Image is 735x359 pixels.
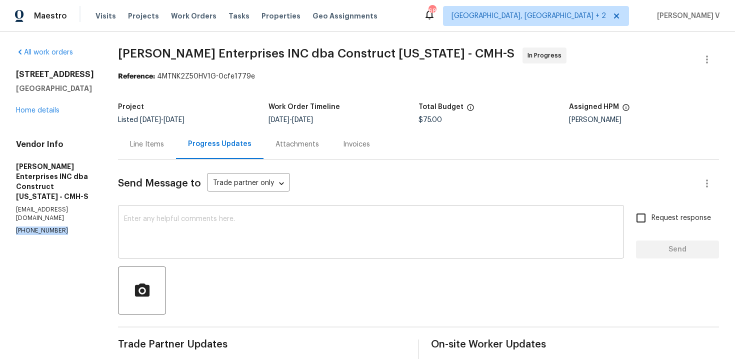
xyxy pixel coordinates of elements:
[428,6,435,16] div: 68
[130,139,164,149] div: Line Items
[16,161,94,201] h5: [PERSON_NAME] Enterprises INC dba Construct [US_STATE] - CMH-S
[118,71,719,81] div: 4MTNK2Z50HV1G-0cfe1779e
[451,11,606,21] span: [GEOGRAPHIC_DATA], [GEOGRAPHIC_DATA] + 2
[228,12,249,19] span: Tasks
[118,178,201,188] span: Send Message to
[569,116,719,123] div: [PERSON_NAME]
[275,139,319,149] div: Attachments
[16,226,94,235] p: [PHONE_NUMBER]
[118,47,514,59] span: [PERSON_NAME] Enterprises INC dba Construct [US_STATE] - CMH-S
[569,103,619,110] h5: Assigned HPM
[118,116,184,123] span: Listed
[140,116,184,123] span: -
[128,11,159,21] span: Projects
[418,103,463,110] h5: Total Budget
[16,205,94,222] p: [EMAIL_ADDRESS][DOMAIN_NAME]
[431,339,719,349] span: On-site Worker Updates
[343,139,370,149] div: Invoices
[292,116,313,123] span: [DATE]
[312,11,377,21] span: Geo Assignments
[188,139,251,149] div: Progress Updates
[118,73,155,80] b: Reference:
[261,11,300,21] span: Properties
[16,107,59,114] a: Home details
[466,103,474,116] span: The total cost of line items that have been proposed by Opendoor. This sum includes line items th...
[16,69,94,79] h2: [STREET_ADDRESS]
[16,139,94,149] h4: Vendor Info
[118,339,406,349] span: Trade Partner Updates
[34,11,67,21] span: Maestro
[163,116,184,123] span: [DATE]
[140,116,161,123] span: [DATE]
[118,103,144,110] h5: Project
[268,103,340,110] h5: Work Order Timeline
[651,213,711,223] span: Request response
[622,103,630,116] span: The hpm assigned to this work order.
[268,116,289,123] span: [DATE]
[16,83,94,93] h5: [GEOGRAPHIC_DATA]
[527,50,565,60] span: In Progress
[418,116,442,123] span: $75.00
[268,116,313,123] span: -
[95,11,116,21] span: Visits
[653,11,720,21] span: [PERSON_NAME] V
[16,49,73,56] a: All work orders
[171,11,216,21] span: Work Orders
[207,175,290,192] div: Trade partner only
